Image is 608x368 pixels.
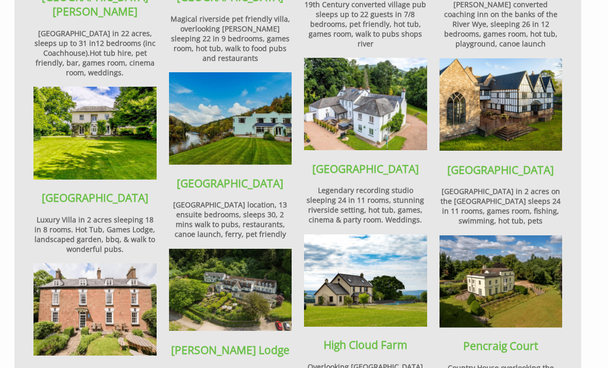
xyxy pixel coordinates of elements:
[447,163,554,178] a: [GEOGRAPHIC_DATA]
[171,343,290,358] a: [PERSON_NAME] Lodge
[304,235,427,327] img: Highcloud Farm
[312,162,419,177] a: [GEOGRAPHIC_DATA]
[169,249,292,331] img: Symonds Yat Lodge
[42,191,148,205] a: [GEOGRAPHIC_DATA]
[440,59,563,151] img: The Manor On The Monnow
[463,339,538,354] a: Pencraig Court
[33,87,157,180] img: Bromsash House
[33,264,157,356] img: Forest House
[440,187,563,226] h4: [GEOGRAPHIC_DATA] in 2 acres on the [GEOGRAPHIC_DATA] sleeps 24 in 11 rooms, games room, fishing,...
[169,73,292,165] img: Wye Rapids House
[169,200,292,333] h4: [GEOGRAPHIC_DATA] location, 13 ensuite bedrooms, sleeps 30, 2 mins walk to pubs, restaurants, can...
[33,215,157,254] h4: Luxury Villa in 2 acres sleeping 18 in 8 rooms. Hot Tub, Games Lodge, landscaped garden, bbq, & w...
[33,29,157,78] h4: [GEOGRAPHIC_DATA] in 22 acres, sleeps up to 31 in12 bedrooms (inc Coachhouse).Hot tub hire, pet f...
[324,338,407,353] a: High Cloud Farm
[440,236,563,328] img: Pencraig Court
[304,186,427,225] h4: Legendary recording studio sleeping 24 in 11 rooms, stunning riverside setting, hot tub, games, c...
[304,58,427,151] img: Monnow Valley Studio
[169,14,292,63] h4: Magical riverside pet friendly villa, overlooking [PERSON_NAME] sleeping 22 in 9 bedrooms, games ...
[177,177,283,191] a: [GEOGRAPHIC_DATA]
